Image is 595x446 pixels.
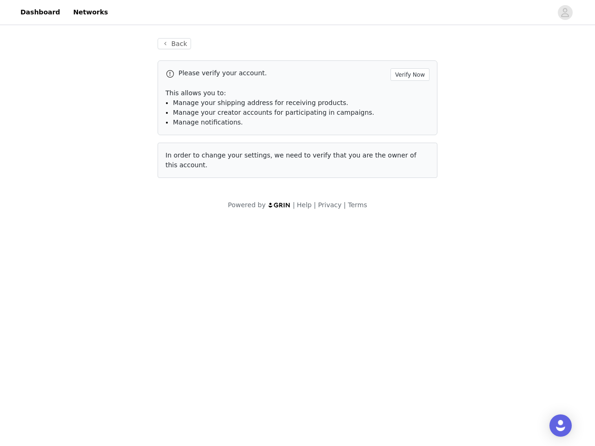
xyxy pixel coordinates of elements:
span: | [344,201,346,209]
span: Manage your shipping address for receiving products. [173,99,348,106]
button: Back [158,38,191,49]
span: In order to change your settings, we need to verify that you are the owner of this account. [165,151,416,169]
p: This allows you to: [165,88,430,98]
a: Networks [67,2,113,23]
p: Please verify your account. [178,68,387,78]
span: | [293,201,295,209]
span: Manage your creator accounts for participating in campaigns. [173,109,374,116]
a: Privacy [318,201,342,209]
a: Help [297,201,312,209]
span: | [314,201,316,209]
div: Open Intercom Messenger [549,414,572,437]
a: Terms [348,201,367,209]
span: Powered by [228,201,265,209]
a: Dashboard [15,2,66,23]
span: Manage notifications. [173,118,243,126]
img: logo [268,202,291,208]
button: Verify Now [390,68,430,81]
div: avatar [561,5,569,20]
